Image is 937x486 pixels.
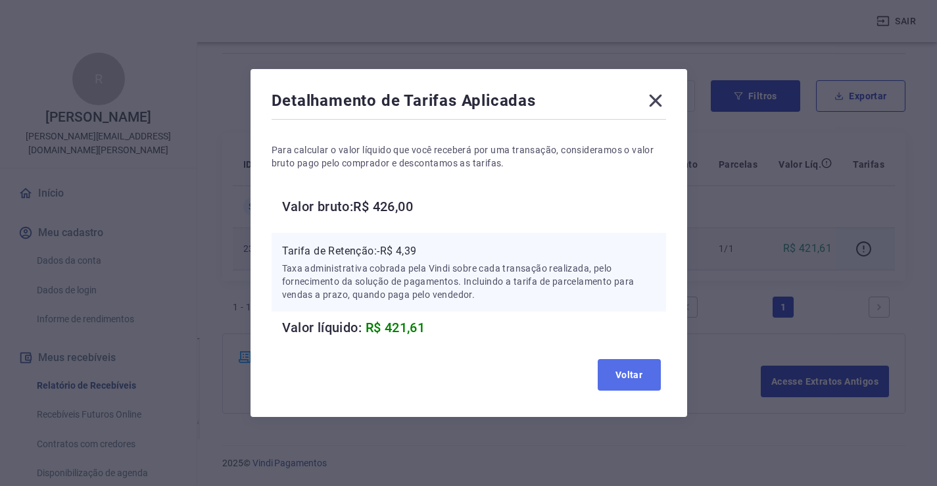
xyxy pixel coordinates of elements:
p: Tarifa de Retenção: -R$ 4,39 [282,243,656,259]
h6: Valor líquido: [282,317,666,338]
div: [PERSON_NAME]: [DOMAIN_NAME] [34,34,188,45]
p: Para calcular o valor líquido que você receberá por uma transação, consideramos o valor bruto pag... [272,143,666,170]
img: logo_orange.svg [21,21,32,32]
span: R$ 421,61 [366,320,425,335]
div: Detalhamento de Tarifas Aplicadas [272,90,666,116]
div: Domínio [70,78,101,86]
img: tab_domain_overview_orange.svg [55,76,66,87]
h6: Valor bruto: R$ 426,00 [282,196,666,217]
button: Voltar [598,359,661,391]
img: tab_keywords_by_traffic_grey.svg [143,76,153,87]
img: website_grey.svg [21,34,32,45]
div: Palavras-chave [157,78,208,86]
div: v 4.0.25 [37,21,64,32]
p: Taxa administrativa cobrada pela Vindi sobre cada transação realizada, pelo fornecimento da soluç... [282,262,656,301]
